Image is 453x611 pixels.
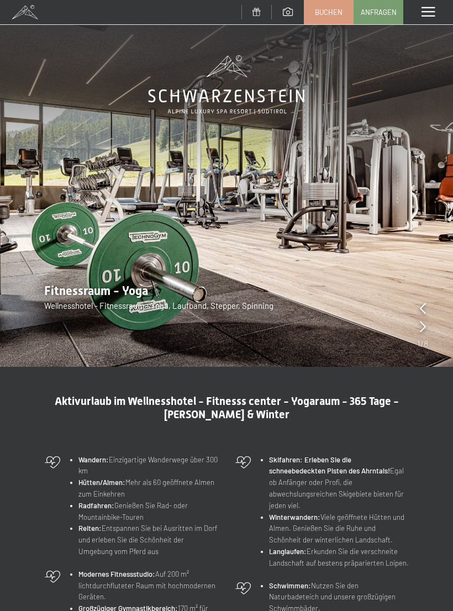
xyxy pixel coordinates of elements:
[78,568,218,603] li: Auf 200 m² lichtdurchfluteter Raum mit hochmodernen Geräten.
[269,546,409,569] li: Erkunden Sie die verschneite Landschaft auf bestens präparierten Loipen.
[269,512,409,546] li: Viele geöffnete Hütten und Almen. Genießen Sie die Ruhe und Schönheit der winterlichen Landschaft.
[315,7,343,17] span: Buchen
[55,394,399,421] span: Aktivurlaub im Wellnesshotel - Fitnesss center - Yogaraum - 365 Tage - [PERSON_NAME] & Winter
[354,1,403,24] a: Anfragen
[78,500,218,523] li: Genießen Sie Rad- oder Mountainbike-Touren
[78,455,109,464] strong: Wandern:
[304,1,353,24] a: Buchen
[269,455,390,476] strong: Erleben Sie die schneebedeckten Pisten des Ahrntals!
[269,454,409,512] li: Egal ob Anfänger oder Profi, die abwechslungsreichen Skigebiete bieten für jeden viel.
[78,477,218,500] li: Mehr als 60 geöffnete Almen zum Einkehren
[269,547,307,556] strong: Langlaufen:
[78,524,102,533] strong: Reiten:
[78,501,114,510] strong: Radfahren:
[44,301,273,310] span: Wellnesshotel - Fitnessraum - Yoga, Laufband, Stepper, Spinning
[78,570,155,578] strong: Modernes Fitnessstudio:
[361,7,397,17] span: Anfragen
[424,338,428,350] span: 8
[269,581,311,590] strong: Schwimmen:
[78,454,218,477] li: Einzigartige Wanderwege über 300 km
[44,284,148,298] span: Fitnessraum - Yoga
[78,523,218,557] li: Entspannen Sie bei Ausritten im Dorf und erleben Sie die Schönheit der Umgebung vom Pferd aus
[269,513,320,522] strong: Winterwandern:
[78,478,125,487] strong: Hütten/Almen:
[417,338,420,350] span: 1
[420,338,424,350] span: /
[269,455,303,464] strong: Skifahren:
